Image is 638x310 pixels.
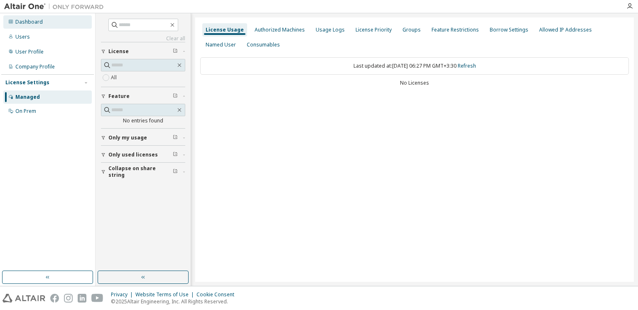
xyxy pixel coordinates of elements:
[101,87,185,105] button: Feature
[255,27,305,33] div: Authorized Machines
[101,129,185,147] button: Only my usage
[458,62,476,69] a: Refresh
[111,73,118,83] label: All
[101,35,185,42] a: Clear all
[490,27,528,33] div: Borrow Settings
[173,168,178,175] span: Clear filter
[101,42,185,61] button: License
[247,41,280,48] div: Consumables
[108,134,147,141] span: Only my usage
[101,146,185,164] button: Only used licenses
[64,294,73,303] img: instagram.svg
[173,48,178,55] span: Clear filter
[402,27,421,33] div: Groups
[15,108,36,115] div: On Prem
[78,294,86,303] img: linkedin.svg
[206,27,244,33] div: License Usage
[196,291,239,298] div: Cookie Consent
[111,291,135,298] div: Privacy
[316,27,345,33] div: Usage Logs
[173,134,178,141] span: Clear filter
[4,2,108,11] img: Altair One
[173,93,178,100] span: Clear filter
[108,93,130,100] span: Feature
[539,27,592,33] div: Allowed IP Addresses
[15,94,40,100] div: Managed
[15,19,43,25] div: Dashboard
[91,294,103,303] img: youtube.svg
[15,34,30,40] div: Users
[108,165,173,178] span: Collapse on share string
[173,151,178,158] span: Clear filter
[5,79,49,86] div: License Settings
[206,41,236,48] div: Named User
[15,49,44,55] div: User Profile
[135,291,196,298] div: Website Terms of Use
[108,48,129,55] span: License
[200,57,629,75] div: Last updated at: [DATE] 06:27 PM GMT+3:30
[50,294,59,303] img: facebook.svg
[2,294,45,303] img: altair_logo.svg
[356,27,392,33] div: License Priority
[108,151,158,158] span: Only used licenses
[101,163,185,181] button: Collapse on share string
[432,27,479,33] div: Feature Restrictions
[15,63,55,70] div: Company Profile
[101,117,185,124] div: No entries found
[111,298,239,305] p: © 2025 Altair Engineering, Inc. All Rights Reserved.
[200,80,629,86] div: No Licenses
